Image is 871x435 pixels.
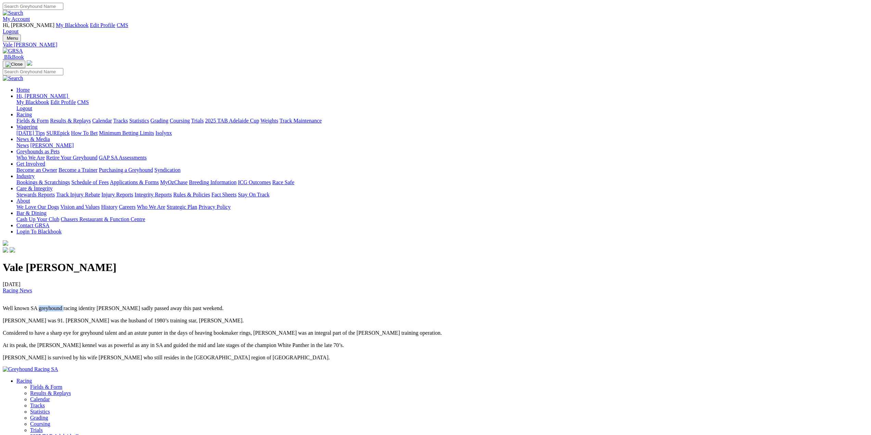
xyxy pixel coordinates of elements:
div: Care & Integrity [16,192,868,198]
div: News & Media [16,142,868,149]
img: logo-grsa-white.png [27,60,32,66]
a: Hi, [PERSON_NAME] [16,93,69,99]
a: Vale [PERSON_NAME] [3,42,868,48]
div: Racing [16,118,868,124]
input: Search [3,68,63,75]
img: facebook.svg [3,247,8,253]
a: Isolynx [155,130,172,136]
img: logo-grsa-white.png [3,240,8,246]
a: News & Media [16,136,50,142]
a: Chasers Restaurant & Function Centre [61,216,145,222]
a: We Love Our Dogs [16,204,59,210]
a: Who We Are [16,155,45,161]
a: How To Bet [71,130,98,136]
span: Hi, [PERSON_NAME] [16,93,68,99]
span: BlkBook [4,54,24,60]
a: Tracks [113,118,128,124]
a: Weights [260,118,278,124]
a: Edit Profile [90,22,115,28]
a: Become an Owner [16,167,57,173]
a: Strategic Plan [167,204,197,210]
a: Who We Are [137,204,165,210]
img: Search [3,75,23,81]
a: Calendar [92,118,112,124]
a: Applications & Forms [110,179,159,185]
p: Well known SA greyhound racing identity [PERSON_NAME] sadly passed away this past weekend. [PERSO... [3,305,868,361]
a: Logout [3,28,18,34]
a: Vision and Values [60,204,100,210]
a: About [16,198,30,204]
a: Minimum Betting Limits [99,130,154,136]
a: Login To Blackbook [16,229,62,234]
a: Stewards Reports [16,192,55,197]
a: Trials [30,427,43,433]
a: Trials [191,118,204,124]
a: Coursing [30,421,50,427]
a: Bookings & Scratchings [16,179,70,185]
div: Wagering [16,130,868,136]
img: GRSA [3,48,23,54]
a: Wagering [16,124,38,130]
div: Industry [16,179,868,185]
a: Fields & Form [16,118,49,124]
input: Search [3,3,63,10]
a: BlkBook [3,54,24,60]
div: Greyhounds as Pets [16,155,868,161]
a: 2025 TAB Adelaide Cup [205,118,259,124]
a: Race Safe [272,179,294,185]
a: My Blackbook [16,99,49,105]
a: Statistics [30,409,50,414]
a: Grading [30,415,48,421]
div: Get Involved [16,167,868,173]
span: Hi, [PERSON_NAME] [3,22,54,28]
div: Hi, [PERSON_NAME] [16,99,868,112]
a: MyOzChase [160,179,188,185]
a: Bar & Dining [16,210,47,216]
span: [DATE] [3,281,32,293]
a: Retire Your Greyhound [46,155,98,161]
a: Results & Replays [30,390,71,396]
a: Track Injury Rebate [56,192,100,197]
a: [PERSON_NAME] [30,142,74,148]
a: Privacy Policy [198,204,231,210]
a: ICG Outcomes [238,179,271,185]
a: Purchasing a Greyhound [99,167,153,173]
a: Results & Replays [50,118,91,124]
img: Close [5,62,23,67]
a: Industry [16,173,35,179]
a: GAP SA Assessments [99,155,147,161]
a: Fact Sheets [212,192,236,197]
a: Cash Up Your Club [16,216,59,222]
a: [DATE] Tips [16,130,45,136]
a: Grading [151,118,168,124]
a: Racing [16,112,32,117]
a: Get Involved [16,161,45,167]
a: Statistics [129,118,149,124]
a: Syndication [154,167,180,173]
a: CMS [117,22,128,28]
a: News [16,142,29,148]
a: Logout [16,105,32,111]
a: My Blackbook [56,22,89,28]
img: Search [3,10,23,16]
a: My Account [3,16,30,22]
a: CMS [77,99,89,105]
a: Coursing [170,118,190,124]
a: Calendar [30,396,50,402]
a: Contact GRSA [16,222,49,228]
a: Breeding Information [189,179,236,185]
h1: Vale [PERSON_NAME] [3,261,868,274]
div: Bar & Dining [16,216,868,222]
a: Greyhounds as Pets [16,149,60,154]
a: Become a Trainer [59,167,98,173]
a: Integrity Reports [135,192,172,197]
a: Racing [16,378,32,384]
a: Edit Profile [51,99,76,105]
div: About [16,204,868,210]
span: Menu [7,36,18,41]
button: Toggle navigation [3,35,21,42]
a: SUREpick [46,130,69,136]
a: Schedule of Fees [71,179,108,185]
a: Careers [119,204,136,210]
